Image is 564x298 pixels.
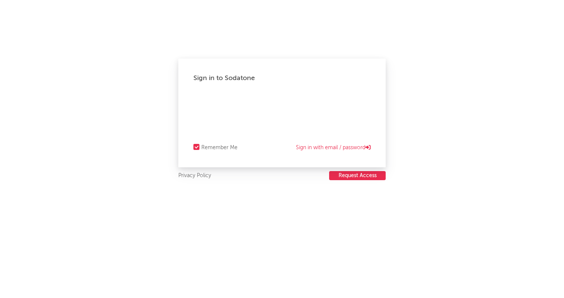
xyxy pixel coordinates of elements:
[201,143,238,152] div: Remember Me
[296,143,371,152] a: Sign in with email / password
[178,171,211,181] a: Privacy Policy
[329,171,386,180] button: Request Access
[193,74,371,83] div: Sign in to Sodatone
